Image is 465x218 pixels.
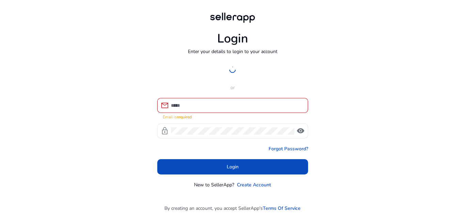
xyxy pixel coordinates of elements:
[163,113,303,120] mat-error: Email is
[157,159,308,174] button: Login
[237,181,271,188] a: Create Account
[161,101,169,110] span: mail
[217,31,248,46] h1: Login
[177,114,192,120] strong: required
[194,181,234,188] p: New to SellerApp?
[157,84,308,91] p: or
[263,205,301,212] a: Terms Of Service
[296,127,305,135] span: visibility
[227,163,239,170] span: Login
[188,48,277,55] p: Enter your details to login to your account
[161,127,169,135] span: lock
[269,145,308,152] a: Forgot Password?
